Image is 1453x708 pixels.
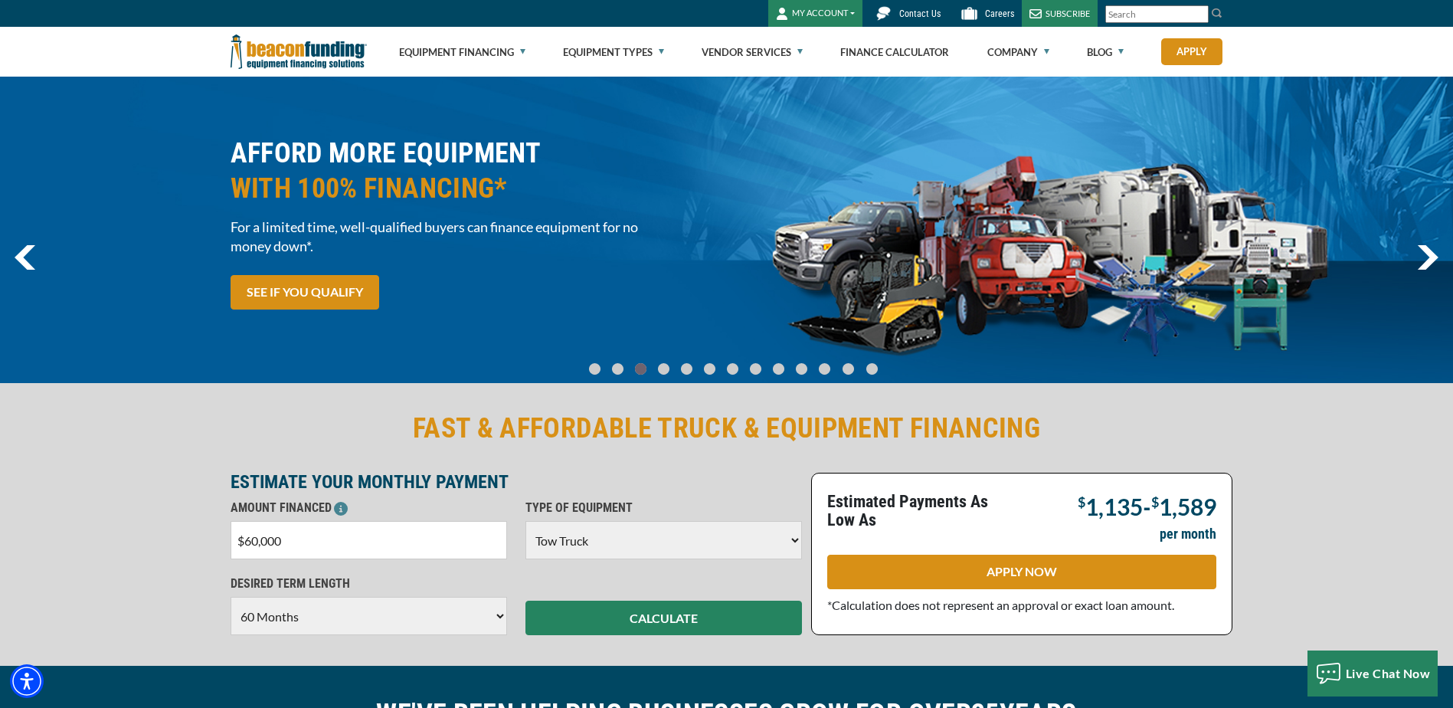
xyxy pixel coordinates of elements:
[1193,8,1205,21] a: Clear search text
[525,499,802,517] p: TYPE OF EQUIPMENT
[231,275,379,310] a: SEE IF YOU QUALIFY
[1161,38,1222,65] a: Apply
[987,28,1049,77] a: Company
[15,245,35,270] img: Left Navigator
[827,493,1013,529] p: Estimated Payments As Low As
[815,362,834,375] a: Go To Slide 10
[231,27,367,77] img: Beacon Funding Corporation logo
[399,28,525,77] a: Equipment Financing
[985,8,1014,19] span: Careers
[654,362,673,375] a: Go To Slide 3
[631,362,650,375] a: Go To Slide 2
[1417,245,1438,270] a: next
[1346,666,1431,680] span: Live Chat Now
[723,362,741,375] a: Go To Slide 6
[840,28,949,77] a: Finance Calculator
[1307,651,1438,697] button: Live Chat Now
[231,575,507,593] p: DESIRED TERM LENGTH
[1087,28,1124,77] a: Blog
[231,218,718,256] span: For a limited time, well-qualified buyers can finance equipment for no money down*.
[1211,7,1223,19] img: Search
[792,362,810,375] a: Go To Slide 9
[1417,245,1438,270] img: Right Navigator
[700,362,718,375] a: Go To Slide 5
[585,362,604,375] a: Go To Slide 0
[231,171,718,206] span: WITH 100% FINANCING*
[769,362,787,375] a: Go To Slide 8
[15,245,35,270] a: previous
[1151,493,1159,510] span: $
[827,555,1216,589] a: APPLY NOW
[10,664,44,698] div: Accessibility Menu
[563,28,664,77] a: Equipment Types
[1078,493,1216,517] p: -
[827,598,1174,612] span: *Calculation does not represent an approval or exact loan amount.
[1078,493,1085,510] span: $
[1159,493,1216,520] span: 1,589
[231,499,507,517] p: AMOUNT FINANCED
[677,362,695,375] a: Go To Slide 4
[746,362,764,375] a: Go To Slide 7
[231,136,718,206] h2: AFFORD MORE EQUIPMENT
[702,28,803,77] a: Vendor Services
[1160,525,1216,543] p: per month
[899,8,941,19] span: Contact Us
[1105,5,1209,23] input: Search
[1085,493,1143,520] span: 1,135
[862,362,882,375] a: Go To Slide 12
[231,411,1223,446] h2: FAST & AFFORDABLE TRUCK & EQUIPMENT FINANCING
[608,362,627,375] a: Go To Slide 1
[231,473,802,491] p: ESTIMATE YOUR MONTHLY PAYMENT
[525,601,802,635] button: CALCULATE
[839,362,858,375] a: Go To Slide 11
[231,521,507,559] input: $0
